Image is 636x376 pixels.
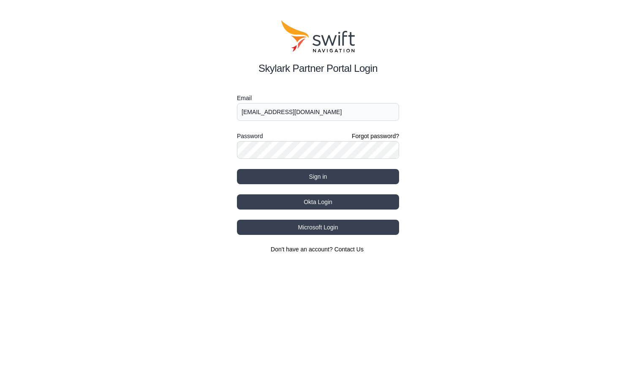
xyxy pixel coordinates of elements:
[352,132,399,140] a: Forgot password?
[237,93,399,103] label: Email
[237,169,399,184] button: Sign in
[237,245,399,253] section: Don't have an account?
[237,194,399,210] button: Okta Login
[237,61,399,76] h2: Skylark Partner Portal Login
[237,131,263,141] label: Password
[237,220,399,235] button: Microsoft Login
[334,246,364,253] a: Contact Us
